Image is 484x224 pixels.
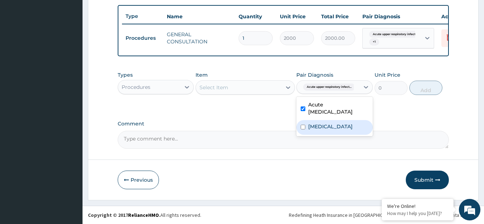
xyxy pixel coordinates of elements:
div: Chat with us now [37,40,121,49]
label: Types [118,72,133,78]
th: Total Price [318,9,359,24]
label: Comment [118,121,449,127]
p: How may I help you today? [387,210,448,216]
label: Unit Price [375,71,400,78]
span: We're online! [42,67,99,139]
th: Unit Price [276,9,318,24]
div: Procedures [122,84,150,91]
div: We're Online! [387,203,448,209]
span: Acute upper respiratory infect... [303,84,355,91]
div: Redefining Heath Insurance in [GEOGRAPHIC_DATA] using Telemedicine and Data Science! [289,211,479,219]
label: Item [196,71,208,78]
th: Actions [438,9,474,24]
div: Minimize live chat window [118,4,135,21]
a: RelianceHMO [128,212,159,218]
img: d_794563401_company_1708531726252_794563401 [13,36,29,54]
span: Acute upper respiratory infect... [369,31,421,38]
th: Pair Diagnosis [359,9,438,24]
td: Procedures [122,32,163,45]
label: Acute [MEDICAL_DATA] [308,101,368,115]
button: Add [409,81,442,95]
th: Name [163,9,235,24]
div: Select Item [199,84,228,91]
th: Type [122,10,163,23]
label: [MEDICAL_DATA] [308,123,353,130]
span: + 1 [369,38,379,46]
footer: All rights reserved. [83,206,484,224]
th: Quantity [235,9,276,24]
button: Submit [406,171,449,189]
button: Previous [118,171,159,189]
label: Pair Diagnosis [296,71,333,78]
td: GENERAL CONSULTATION [163,27,235,49]
textarea: Type your message and hit 'Enter' [4,148,137,173]
strong: Copyright © 2017 . [88,212,160,218]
